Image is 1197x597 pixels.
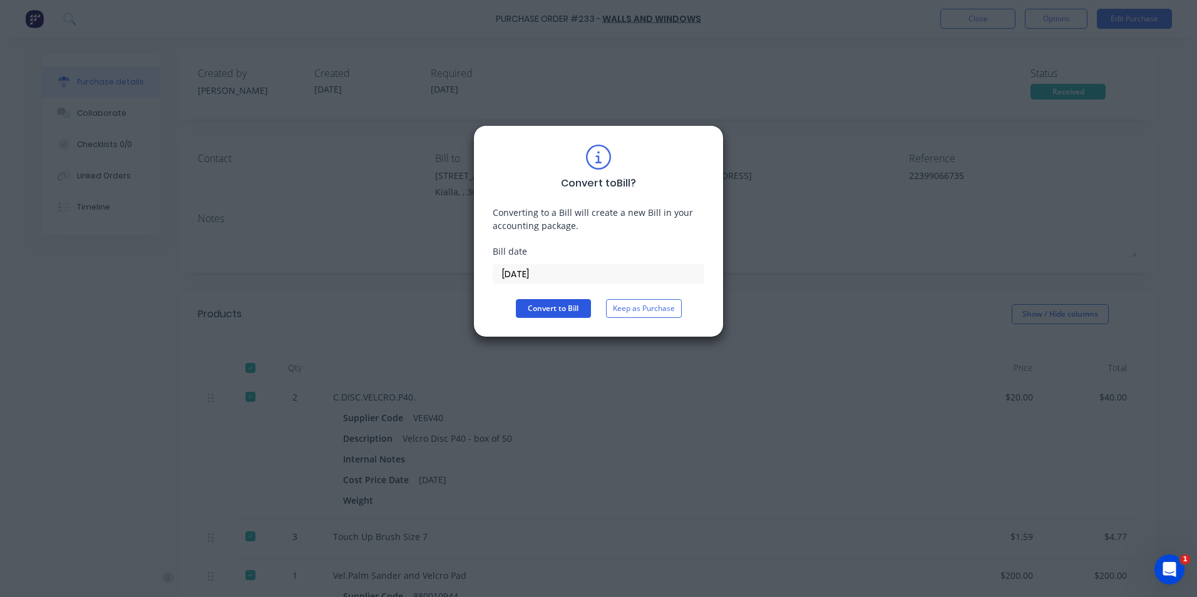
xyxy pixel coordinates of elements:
div: Convert to Bill ? [561,176,636,191]
button: Keep as Purchase [606,299,682,318]
div: Converting to a Bill will create a new Bill in your accounting package. [493,206,704,232]
span: 1 [1180,554,1190,564]
div: Bill date [493,245,704,258]
iframe: Intercom live chat [1154,554,1184,584]
button: Convert to Bill [516,299,591,318]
